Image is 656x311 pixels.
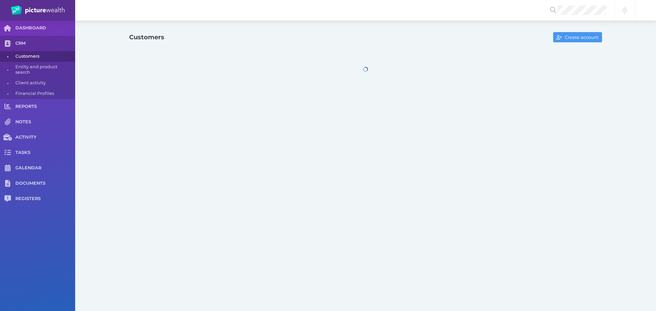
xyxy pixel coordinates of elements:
span: REGISTERS [15,196,75,202]
span: Entity and product search [15,62,73,78]
span: REPORTS [15,104,75,110]
img: PW [11,5,65,15]
span: NOTES [15,119,75,125]
h1: Customers [129,33,164,41]
div: Darcie Ercegovich [638,3,653,18]
span: ACTIVITY [15,135,75,140]
span: Financial Profiles [15,88,73,99]
button: Create account [553,32,602,42]
span: DOCUMENTS [15,181,75,186]
span: TASKS [15,150,75,156]
span: Customers [15,51,73,62]
span: Create account [563,34,602,40]
span: CALENDAR [15,165,75,171]
span: DASHBOARD [15,25,75,31]
span: Client activity [15,78,73,88]
span: CRM [15,41,75,46]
